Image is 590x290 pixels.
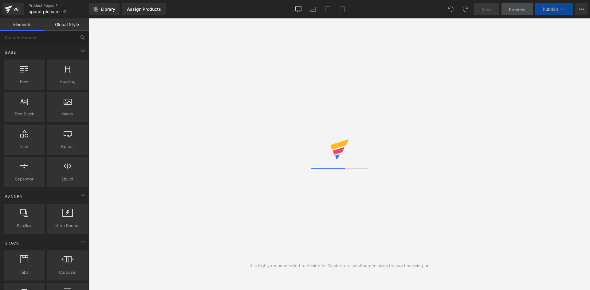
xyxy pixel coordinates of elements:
span: Liquid [49,176,86,182]
span: aparat picioare [29,9,60,14]
button: Undo [445,3,457,15]
a: Laptop [306,3,321,15]
span: Button [49,143,86,150]
span: Base [5,49,17,55]
span: Carousel [49,269,86,276]
a: v6 [2,3,24,15]
span: Text Block [6,111,43,117]
span: Banner [5,194,23,199]
span: Separator [6,176,43,182]
span: Library [101,6,115,12]
a: Product Pages [29,3,89,8]
button: More [575,3,588,15]
span: Image [49,111,86,117]
span: Preview [509,6,525,13]
span: Hero Banner [49,222,86,229]
a: Mobile [335,3,350,15]
div: It is highly recommended to design for Desktop to small screen sizes to avoid messing up [250,262,430,269]
div: v6 [12,5,20,13]
span: Save [482,6,492,13]
span: Heading [49,78,86,85]
button: Redo [459,3,472,15]
span: Icon [6,143,43,150]
a: Tablet [321,3,335,15]
a: New Library [89,3,120,15]
span: Tabs [6,269,43,276]
a: Desktop [291,3,306,15]
span: Stack [5,240,20,246]
a: Global Style [45,18,89,31]
span: Publish [543,7,558,12]
a: Preview [502,3,533,15]
div: Assign Products [127,7,161,12]
button: Publish [535,3,573,15]
span: Parallax [6,222,43,229]
span: Row [6,78,43,85]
